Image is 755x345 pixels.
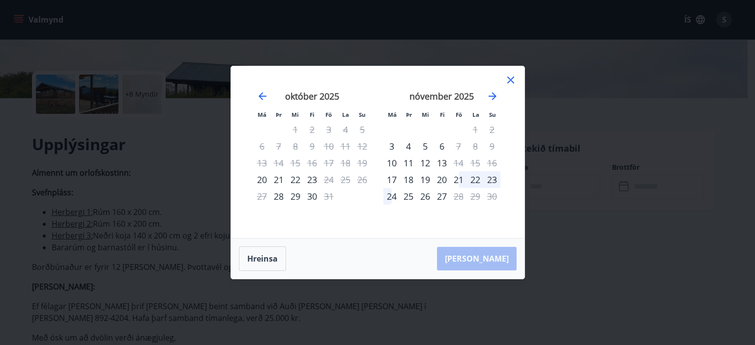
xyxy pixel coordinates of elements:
div: 22 [467,171,484,188]
div: 30 [304,188,320,205]
td: fimmtudagur, 23. október 2025 [304,171,320,188]
small: Mi [422,111,429,118]
td: miðvikudagur, 19. nóvember 2025 [417,171,434,188]
div: Aðeins innritun í boði [383,155,400,171]
div: Aðeins útritun í boði [450,138,467,155]
td: Not available. föstudagur, 7. nóvember 2025 [450,138,467,155]
td: Not available. föstudagur, 3. október 2025 [320,121,337,138]
div: Aðeins útritun í boði [320,188,337,205]
td: Not available. sunnudagur, 19. október 2025 [354,155,371,171]
td: Not available. föstudagur, 10. október 2025 [320,138,337,155]
td: Not available. laugardagur, 1. nóvember 2025 [467,121,484,138]
td: fimmtudagur, 13. nóvember 2025 [434,155,450,171]
td: Not available. laugardagur, 11. október 2025 [337,138,354,155]
div: Aðeins innritun í boði [383,171,400,188]
td: mánudagur, 17. nóvember 2025 [383,171,400,188]
small: Fö [456,111,462,118]
td: föstudagur, 21. nóvember 2025 [450,171,467,188]
div: 23 [304,171,320,188]
small: La [472,111,479,118]
td: þriðjudagur, 28. október 2025 [270,188,287,205]
td: Not available. laugardagur, 18. október 2025 [337,155,354,171]
td: þriðjudagur, 25. nóvember 2025 [400,188,417,205]
td: miðvikudagur, 22. október 2025 [287,171,304,188]
div: 19 [417,171,434,188]
td: miðvikudagur, 5. nóvember 2025 [417,138,434,155]
td: fimmtudagur, 20. nóvember 2025 [434,171,450,188]
td: Not available. fimmtudagur, 9. október 2025 [304,138,320,155]
div: Aðeins útritun í boði [450,155,467,171]
td: Not available. laugardagur, 4. október 2025 [337,121,354,138]
td: Not available. föstudagur, 17. október 2025 [320,155,337,171]
div: Aðeins útritun í boði [450,188,467,205]
small: Má [258,111,266,118]
div: Aðeins innritun í boði [383,138,400,155]
td: sunnudagur, 23. nóvember 2025 [484,171,500,188]
div: 29 [287,188,304,205]
td: Not available. sunnudagur, 26. október 2025 [354,171,371,188]
td: Not available. sunnudagur, 12. október 2025 [354,138,371,155]
small: Má [388,111,397,118]
td: mánudagur, 24. nóvember 2025 [383,188,400,205]
td: Not available. miðvikudagur, 15. október 2025 [287,155,304,171]
td: Not available. fimmtudagur, 16. október 2025 [304,155,320,171]
td: Not available. miðvikudagur, 1. október 2025 [287,121,304,138]
td: þriðjudagur, 11. nóvember 2025 [400,155,417,171]
td: Not available. laugardagur, 15. nóvember 2025 [467,155,484,171]
td: Not available. laugardagur, 29. nóvember 2025 [467,188,484,205]
strong: október 2025 [285,90,339,102]
td: mánudagur, 10. nóvember 2025 [383,155,400,171]
td: fimmtudagur, 6. nóvember 2025 [434,138,450,155]
td: Not available. þriðjudagur, 14. október 2025 [270,155,287,171]
div: 11 [400,155,417,171]
td: Not available. laugardagur, 8. nóvember 2025 [467,138,484,155]
small: La [342,111,349,118]
small: Þr [406,111,412,118]
td: Not available. sunnudagur, 30. nóvember 2025 [484,188,500,205]
small: Fi [440,111,445,118]
div: Move backward to switch to the previous month. [257,90,268,102]
div: Move forward to switch to the next month. [487,90,498,102]
div: 18 [400,171,417,188]
td: Not available. föstudagur, 28. nóvember 2025 [450,188,467,205]
div: Aðeins útritun í boði [320,171,337,188]
td: Not available. föstudagur, 31. október 2025 [320,188,337,205]
div: 26 [417,188,434,205]
div: 25 [400,188,417,205]
small: Su [359,111,366,118]
div: 13 [434,155,450,171]
td: mánudagur, 3. nóvember 2025 [383,138,400,155]
div: Calendar [243,78,513,226]
div: Aðeins innritun í boði [270,188,287,205]
small: Þr [276,111,282,118]
small: Su [489,111,496,118]
div: Aðeins innritun í boði [254,171,270,188]
strong: nóvember 2025 [409,90,474,102]
td: laugardagur, 22. nóvember 2025 [467,171,484,188]
td: þriðjudagur, 18. nóvember 2025 [400,171,417,188]
td: Not available. sunnudagur, 5. október 2025 [354,121,371,138]
td: Not available. miðvikudagur, 8. október 2025 [287,138,304,155]
div: 20 [434,171,450,188]
small: Fi [310,111,315,118]
td: miðvikudagur, 29. október 2025 [287,188,304,205]
div: 12 [417,155,434,171]
div: 27 [434,188,450,205]
td: fimmtudagur, 30. október 2025 [304,188,320,205]
small: Mi [291,111,299,118]
td: miðvikudagur, 12. nóvember 2025 [417,155,434,171]
small: Fö [325,111,332,118]
td: Not available. sunnudagur, 2. nóvember 2025 [484,121,500,138]
td: Not available. mánudagur, 13. október 2025 [254,155,270,171]
div: 5 [417,138,434,155]
td: Not available. föstudagur, 24. október 2025 [320,171,337,188]
div: 6 [434,138,450,155]
div: 21 [270,171,287,188]
td: Not available. föstudagur, 14. nóvember 2025 [450,155,467,171]
div: 24 [383,188,400,205]
td: Not available. mánudagur, 27. október 2025 [254,188,270,205]
button: Hreinsa [239,246,286,271]
div: 21 [450,171,467,188]
td: miðvikudagur, 26. nóvember 2025 [417,188,434,205]
td: Not available. sunnudagur, 9. nóvember 2025 [484,138,500,155]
